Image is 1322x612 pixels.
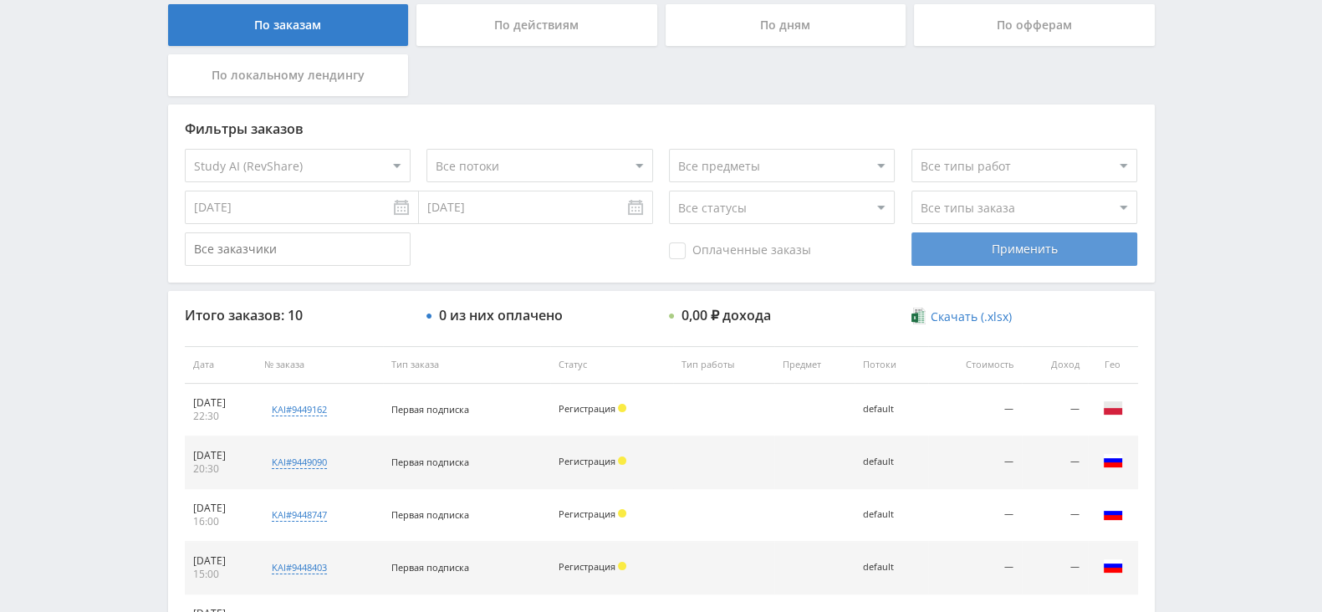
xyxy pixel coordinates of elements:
td: — [1022,489,1088,542]
td: — [928,542,1022,594]
div: 22:30 [193,410,248,423]
span: Первая подписка [391,456,469,468]
div: По локальному лендингу [168,54,409,96]
img: rus.png [1103,451,1123,471]
div: kai#9449090 [272,456,327,469]
span: Холд [618,456,626,465]
span: Холд [618,404,626,412]
td: — [928,436,1022,489]
span: Оплаченные заказы [669,242,811,259]
span: Холд [618,509,626,518]
td: — [1022,542,1088,594]
div: Итого заказов: 10 [185,308,411,323]
div: 20:30 [193,462,248,476]
div: [DATE] [193,449,248,462]
div: По заказам [168,4,409,46]
div: [DATE] [193,554,248,568]
div: default [863,562,919,573]
td: — [928,384,1022,436]
div: По офферам [914,4,1155,46]
span: Первая подписка [391,561,469,574]
a: Скачать (.xlsx) [911,309,1012,325]
div: По действиям [416,4,657,46]
th: Дата [185,346,257,384]
span: Регистрация [559,507,615,520]
span: Первая подписка [391,508,469,521]
th: № заказа [256,346,383,384]
div: default [863,404,919,415]
img: rus.png [1103,556,1123,576]
div: kai#9448747 [272,508,327,522]
img: xlsx [911,308,926,324]
div: default [863,509,919,520]
span: Регистрация [559,455,615,467]
span: Регистрация [559,402,615,415]
div: Фильтры заказов [185,121,1138,136]
div: kai#9448403 [272,561,327,574]
span: Холд [618,562,626,570]
span: Регистрация [559,560,615,573]
div: kai#9449162 [272,403,327,416]
td: — [928,489,1022,542]
th: Доход [1022,346,1088,384]
img: pol.png [1103,398,1123,418]
th: Тип работы [673,346,774,384]
td: — [1022,436,1088,489]
img: rus.png [1103,503,1123,523]
span: Первая подписка [391,403,469,416]
input: Все заказчики [185,232,411,266]
th: Гео [1088,346,1138,384]
th: Потоки [855,346,927,384]
div: По дням [666,4,906,46]
div: 0 из них оплачено [439,308,563,323]
th: Предмет [774,346,855,384]
div: Применить [911,232,1137,266]
div: 0,00 ₽ дохода [681,308,771,323]
div: [DATE] [193,396,248,410]
span: Скачать (.xlsx) [931,310,1012,324]
div: default [863,456,919,467]
td: — [1022,384,1088,436]
div: 15:00 [193,568,248,581]
th: Статус [550,346,673,384]
th: Стоимость [928,346,1022,384]
div: [DATE] [193,502,248,515]
th: Тип заказа [383,346,550,384]
div: 16:00 [193,515,248,528]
